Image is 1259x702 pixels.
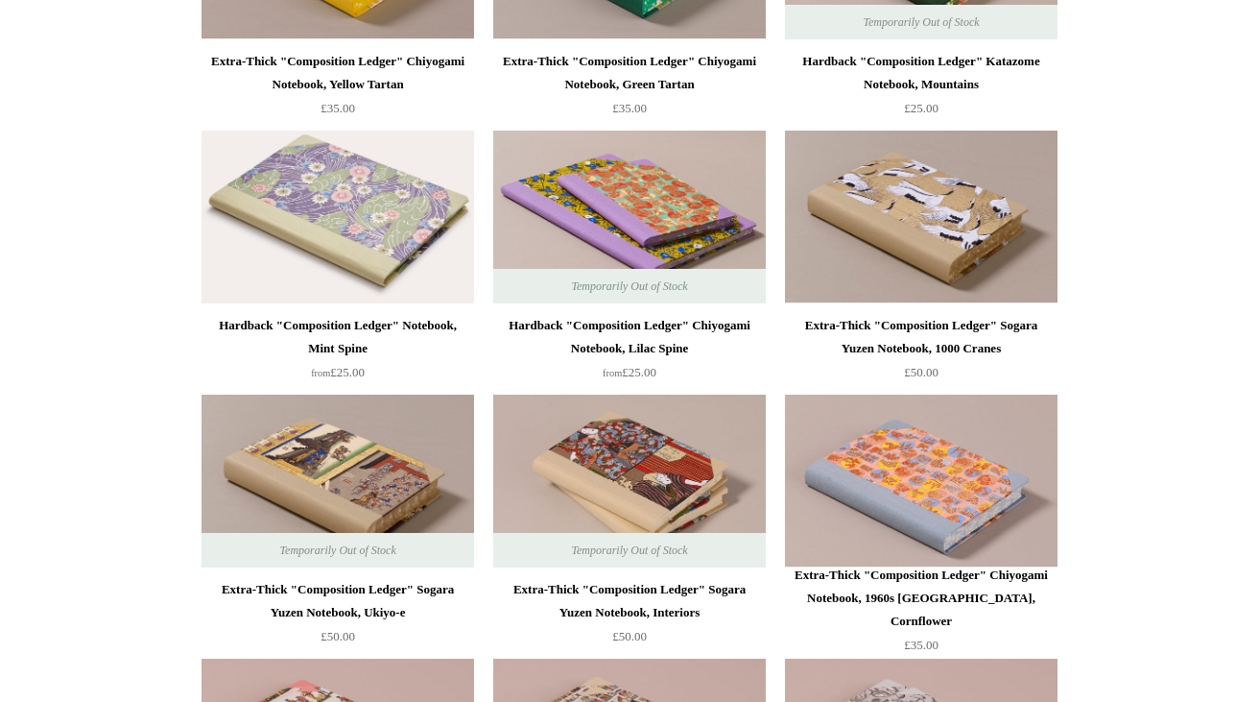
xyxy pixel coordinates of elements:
span: £25.00 [603,365,656,379]
a: Extra-Thick "Composition Ledger" Sogara Yuzen Notebook, Ukiyo-e £50.00 [202,578,474,657]
div: Extra-Thick "Composition Ledger" Chiyogami Notebook, Yellow Tartan [206,50,469,96]
a: Extra-Thick "Composition Ledger" Sogara Yuzen Notebook, 1000 Cranes £50.00 [785,314,1057,393]
span: Temporarily Out of Stock [260,533,415,568]
a: Extra-Thick "Composition Ledger" Sogara Yuzen Notebook, 1000 Cranes Extra-Thick "Composition Ledg... [785,131,1057,303]
a: Extra-Thick "Composition Ledger" Chiyogami Notebook, Yellow Tartan £35.00 [202,50,474,129]
div: Hardback "Composition Ledger" Chiyogami Notebook, Lilac Spine [498,314,761,360]
div: Extra-Thick "Composition Ledger" Chiyogami Notebook, 1960s [GEOGRAPHIC_DATA], Cornflower [790,564,1053,633]
a: Extra-Thick "Composition Ledger" Sogara Yuzen Notebook, Ukiyo-e Extra-Thick "Composition Ledger" ... [202,395,474,568]
img: Hardback "Composition Ledger" Notebook, Mint Spine [202,131,474,303]
img: Hardback "Composition Ledger" Chiyogami Notebook, Lilac Spine [493,131,766,303]
span: £25.00 [311,365,365,379]
span: £50.00 [904,365,938,379]
a: Hardback "Composition Ledger" Chiyogami Notebook, Lilac Spine Hardback "Composition Ledger" Chiyo... [493,131,766,303]
img: Extra-Thick "Composition Ledger" Sogara Yuzen Notebook, Interiors [493,395,766,568]
span: Temporarily Out of Stock [552,269,706,303]
div: Hardback "Composition Ledger" Notebook, Mint Spine [206,314,469,360]
a: Hardback "Composition Ledger" Notebook, Mint Spine Hardback "Composition Ledger" Notebook, Mint S... [202,131,474,303]
img: Extra-Thick "Composition Ledger" Sogara Yuzen Notebook, Ukiyo-e [202,395,474,568]
a: Extra-Thick "Composition Ledger" Chiyogami Notebook, Green Tartan £35.00 [493,50,766,129]
span: £35.00 [612,101,647,115]
a: Hardback "Composition Ledger" Chiyogami Notebook, Lilac Spine from£25.00 [493,314,766,393]
span: £50.00 [612,629,647,643]
a: Extra-Thick "Composition Ledger" Chiyogami Notebook, 1960s [GEOGRAPHIC_DATA], Cornflower £35.00 [785,564,1057,657]
a: Extra-Thick "Composition Ledger" Chiyogami Notebook, 1960s Japan, Cornflower Extra-Thick "Composi... [785,395,1057,568]
a: Extra-Thick "Composition Ledger" Sogara Yuzen Notebook, Interiors Extra-Thick "Composition Ledger... [493,395,766,568]
span: £35.00 [321,101,355,115]
a: Hardback "Composition Ledger" Notebook, Mint Spine from£25.00 [202,314,474,393]
div: Extra-Thick "Composition Ledger" Sogara Yuzen Notebook, Interiors [498,578,761,624]
span: from [311,368,330,378]
span: Temporarily Out of Stock [843,5,998,39]
img: Extra-Thick "Composition Ledger" Chiyogami Notebook, 1960s Japan, Cornflower [785,395,1057,568]
div: Extra-Thick "Composition Ledger" Chiyogami Notebook, Green Tartan [498,50,761,96]
div: Hardback "Composition Ledger" Katazome Notebook, Mountains [790,50,1053,96]
span: £50.00 [321,629,355,643]
div: Extra-Thick "Composition Ledger" Sogara Yuzen Notebook, Ukiyo-e [206,578,469,624]
a: Extra-Thick "Composition Ledger" Sogara Yuzen Notebook, Interiors £50.00 [493,578,766,657]
a: Hardback "Composition Ledger" Katazome Notebook, Mountains £25.00 [785,50,1057,129]
span: from [603,368,622,378]
img: Extra-Thick "Composition Ledger" Sogara Yuzen Notebook, 1000 Cranes [785,131,1057,303]
span: Temporarily Out of Stock [552,533,706,568]
span: £25.00 [904,101,938,115]
span: £35.00 [904,638,938,652]
div: Extra-Thick "Composition Ledger" Sogara Yuzen Notebook, 1000 Cranes [790,314,1053,360]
